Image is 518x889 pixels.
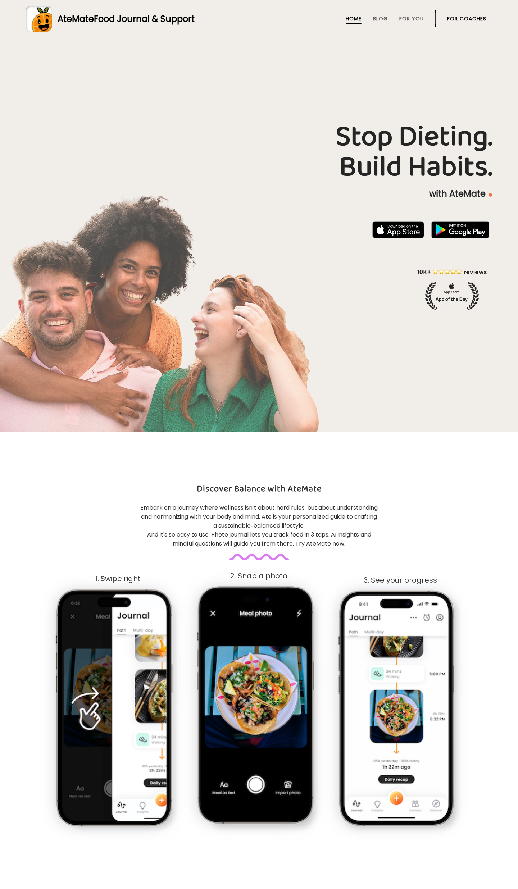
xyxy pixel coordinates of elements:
img: App screenshot [196,584,322,834]
img: App screenshot [55,587,181,834]
div: AteMate [52,13,195,25]
img: badge-download-apple.svg [372,221,424,238]
p: with AteMate [26,188,492,200]
a: Blog [373,16,388,22]
div: 1. Swipe right [48,575,188,583]
a: Home [346,16,362,22]
img: home-hero-appoftheday.png [412,268,492,310]
img: App screenshot [337,589,463,834]
div: 3. See your progress [330,576,470,584]
img: badge-download-google.png [431,221,489,238]
div: 2. Snap a photo [189,572,329,580]
a: For You [399,16,424,22]
a: For Coaches [447,16,486,22]
a: AteMateFood Journal & Support [26,6,492,32]
p: Embark on a journey where wellness isn’t about hard rules, but about understanding and harmonizin... [140,503,378,548]
h1: Stop Dieting. Build Habits. [26,122,492,182]
span: Food Journal & Support [94,13,195,25]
